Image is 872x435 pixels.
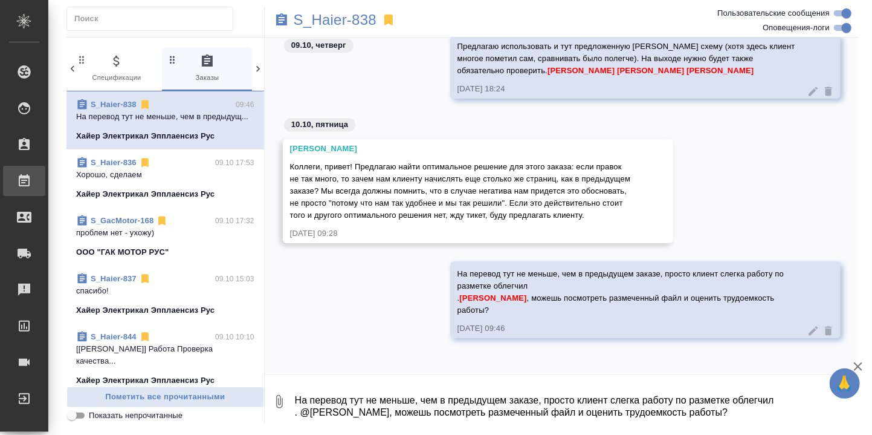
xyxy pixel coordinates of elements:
[76,227,254,239] p: проблем нет - ухожу)
[76,285,254,297] p: спасибо!
[91,332,137,341] a: S_Haier-844
[76,188,215,200] p: Хайер Электрикал Эпплаенсиз Рус
[76,304,215,316] p: Хайер Электрикал Эпплаенсиз Рус
[215,215,254,227] p: 09.10 17:32
[66,266,264,324] div: S_Haier-83709.10 15:03спасибо!Хайер Электрикал Эпплаенсиз Рус
[91,100,137,109] a: S_Haier-838
[66,208,264,266] div: S_GacMotor-16809.10 17:32проблем нет - ухожу)ООО "ГАК МОТОР РУС"
[215,331,254,343] p: 09.10 10:10
[74,10,233,27] input: Поиск
[76,169,254,181] p: Хорошо, сделаем
[167,54,248,83] span: Заказы
[76,54,88,65] svg: Зажми и перетащи, чтобы поменять порядок вкладок
[66,324,264,394] div: S_Haier-84409.10 10:10[[PERSON_NAME]] Работа Проверка качества...Хайер Электрикал Эпплаенсиз Рус
[91,158,137,167] a: S_Haier-836
[236,99,254,111] p: 09:46
[291,39,346,51] p: 09.10, четверг
[139,331,151,343] svg: Отписаться
[457,322,798,335] div: [DATE] 09:46
[76,54,157,83] span: Спецификации
[291,119,349,131] p: 10.10, пятница
[686,66,754,75] span: [PERSON_NAME]
[460,293,527,303] span: [PERSON_NAME]
[717,7,830,19] span: Пользовательские сообщения
[830,368,860,399] button: 🙏
[91,216,153,225] a: S_GacMotor-168
[139,99,151,111] svg: Отписаться
[66,387,264,408] button: Пометить все прочитанными
[76,343,254,367] p: [[PERSON_NAME]] Работа Проверка качества...
[617,66,684,75] span: [PERSON_NAME]
[763,22,830,34] span: Оповещения-логи
[89,410,182,422] span: Показать непрочитанные
[91,274,137,283] a: S_Haier-837
[76,246,169,258] p: ООО "ГАК МОТОР РУС"
[215,273,254,285] p: 09.10 15:03
[294,14,376,26] a: S_Haier-838
[290,227,631,240] div: [DATE] 09:28
[290,143,631,155] div: [PERSON_NAME]
[457,83,798,95] div: [DATE] 18:24
[139,157,151,169] svg: Отписаться
[76,130,215,142] p: Хайер Электрикал Эпплаенсиз Рус
[76,374,215,387] p: Хайер Электрикал Эпплаенсиз Рус
[66,149,264,208] div: S_Haier-83609.10 17:53Хорошо, сделаемХайер Электрикал Эпплаенсиз Рус
[76,111,254,123] p: На перевод тут не меньше, чем в предыдущ...
[73,390,257,404] span: Пометить все прочитанными
[167,54,178,65] svg: Зажми и перетащи, чтобы поменять порядок вкладок
[547,66,615,75] span: [PERSON_NAME]
[66,91,264,149] div: S_Haier-83809:46На перевод тут не меньше, чем в предыдущ...Хайер Электрикал Эпплаенсиз Рус
[290,162,633,220] span: Коллеги, привет! Предлагаю найти оптимальное решение для этого заказа: если правок не так много, ...
[215,157,254,169] p: 09.10 17:53
[835,371,855,396] span: 🙏
[457,269,786,315] span: На перевод тут не меньше, чем в предыдущем заказе, просто клиент слегка работу по разметке облегч...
